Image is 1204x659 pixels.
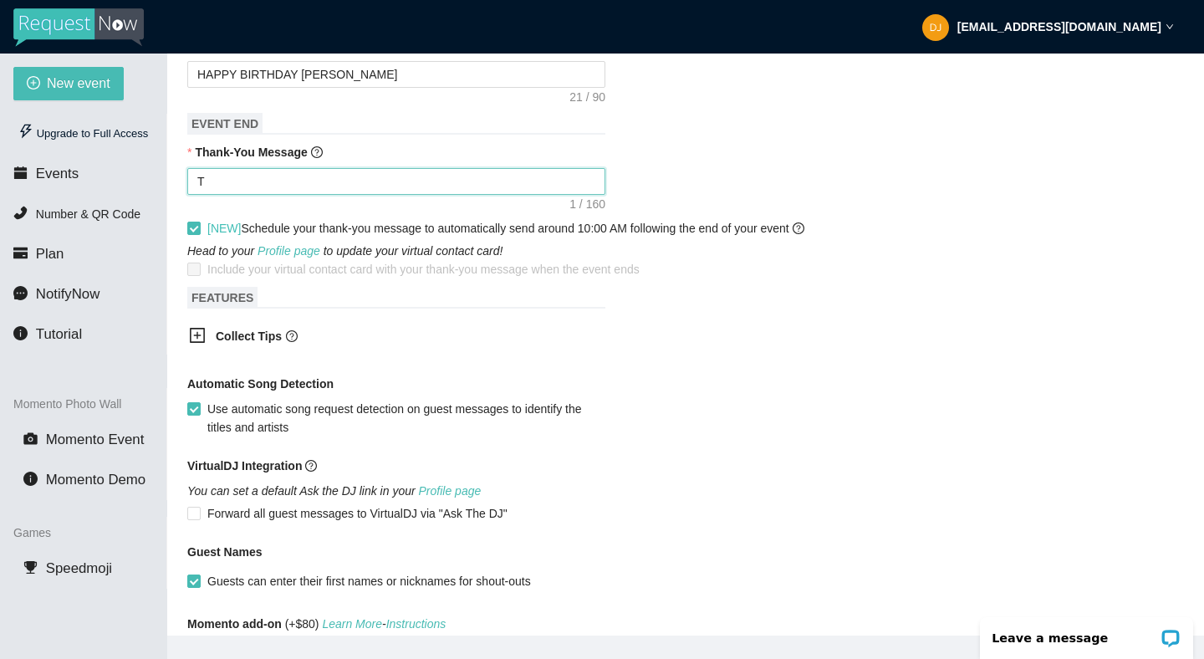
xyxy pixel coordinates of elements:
b: Momento add-on [187,617,282,631]
span: plus-square [189,327,206,344]
b: Collect Tips [216,329,282,343]
div: Collect Tipsquestion-circle [176,317,594,358]
span: plus-circle [27,76,40,92]
span: down [1166,23,1174,31]
span: FEATURES [187,287,258,309]
span: Momento Demo [46,472,145,488]
span: camera [23,432,38,446]
a: Profile page [258,244,320,258]
span: phone [13,206,28,220]
span: Number & QR Code [36,207,140,221]
span: calendar [13,166,28,180]
b: Guest Names [187,545,262,559]
span: Include your virtual contact card with your thank-you message when the event ends [207,263,640,276]
span: Guests can enter their first names or nicknames for shout-outs [201,572,538,590]
strong: [EMAIL_ADDRESS][DOMAIN_NAME] [957,20,1161,33]
i: Head to your to update your virtual contact card! [187,244,503,258]
span: Speedmoji [46,560,112,576]
span: Use automatic song request detection on guest messages to identify the titles and artists [201,400,603,437]
span: info-circle [13,326,28,340]
button: plus-circleNew event [13,67,124,100]
a: Profile page [419,484,482,498]
b: Thank-You Message [195,146,307,159]
span: question-circle [793,222,804,234]
textarea: T [187,168,605,195]
i: You can set a default Ask the DJ link in your [187,484,481,498]
a: Instructions [386,617,446,631]
textarea: HAPPY BIRTHDAY [PERSON_NAME] [187,61,605,88]
span: info-circle [23,472,38,486]
span: New event [47,73,110,94]
span: NotifyNow [36,286,99,302]
b: VirtualDJ Integration [187,459,302,473]
span: question-circle [311,146,323,158]
span: credit-card [13,246,28,260]
img: 7afe02463564f62113040901338b6181 [922,14,949,41]
span: Plan [36,246,64,262]
b: Automatic Song Detection [187,375,334,393]
span: Schedule your thank-you message to automatically send around 10:00 AM following the end of your e... [207,222,804,235]
span: question-circle [305,460,317,472]
img: RequestNow [13,8,144,47]
span: Forward all guest messages to VirtualDJ via "Ask The DJ" [201,504,514,523]
span: [NEW] [207,222,241,235]
span: Events [36,166,79,181]
iframe: LiveChat chat widget [969,606,1204,659]
span: EVENT END [187,113,263,135]
span: trophy [23,560,38,575]
span: message [13,286,28,300]
span: thunderbolt [18,124,33,139]
i: - [322,617,446,631]
div: Upgrade to Full Access [13,117,153,151]
span: Tutorial [36,326,82,342]
span: Momento Event [46,432,145,447]
span: (+$80) [187,615,446,633]
a: Learn More [322,617,382,631]
span: question-circle [286,330,298,342]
